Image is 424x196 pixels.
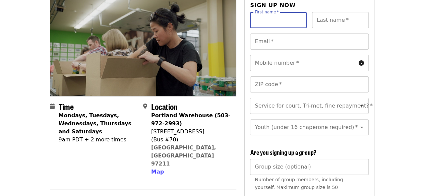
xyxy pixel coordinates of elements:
input: Email [250,34,368,50]
i: map-marker-alt icon [143,103,147,110]
input: Last name [312,12,369,28]
label: First name [255,10,279,14]
span: Sign up now [250,2,296,8]
a: [GEOGRAPHIC_DATA], [GEOGRAPHIC_DATA] 97211 [151,144,216,167]
div: (Bus #70) [151,136,231,144]
strong: Portland Warehouse (503-972-2993) [151,112,231,127]
span: Number of group members, including yourself. Maximum group size is 50 [255,177,343,190]
button: Open [357,123,366,132]
input: Mobile number [250,55,356,71]
div: [STREET_ADDRESS] [151,128,231,136]
button: Open [357,101,366,111]
input: First name [250,12,307,28]
i: calendar icon [50,103,55,110]
span: Time [59,101,74,112]
input: [object Object] [250,159,368,175]
i: circle-info icon [359,60,364,66]
input: ZIP code [250,76,368,92]
strong: Mondays, Tuesdays, Wednesdays, Thursdays and Saturdays [59,112,131,135]
button: Map [151,168,164,176]
span: Map [151,169,164,175]
span: Location [151,101,178,112]
div: 9am PDT + 2 more times [59,136,138,144]
span: Are you signing up a group? [250,148,316,156]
